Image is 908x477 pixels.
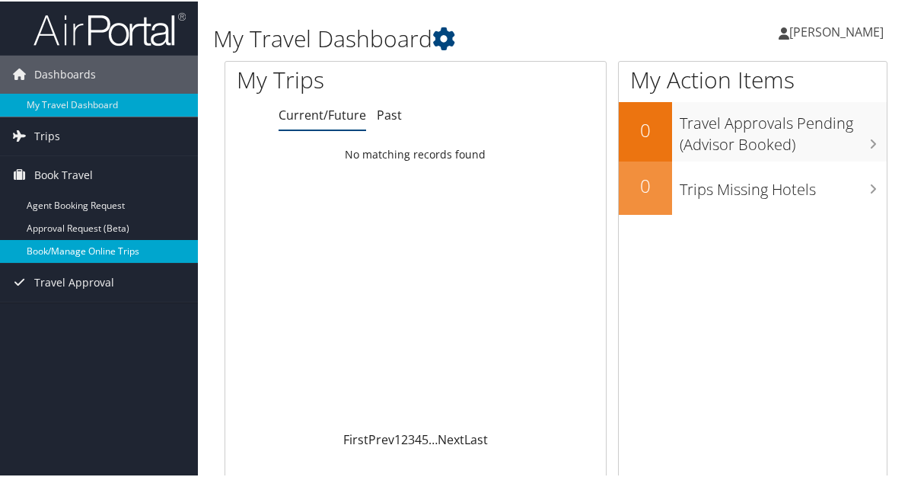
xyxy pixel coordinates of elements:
a: Next [438,430,464,447]
a: First [343,430,368,447]
h3: Travel Approvals Pending (Advisor Booked) [680,104,887,154]
a: 5 [422,430,429,447]
a: 1 [394,430,401,447]
span: [PERSON_NAME] [789,22,884,39]
h1: My Action Items [619,62,887,94]
a: 4 [415,430,422,447]
h2: 0 [619,116,672,142]
span: Travel Approval [34,262,114,300]
a: Prev [368,430,394,447]
a: 0Travel Approvals Pending (Advisor Booked) [619,101,887,159]
a: 0Trips Missing Hotels [619,160,887,213]
h3: Trips Missing Hotels [680,170,887,199]
a: Past [377,105,402,122]
span: … [429,430,438,447]
span: Trips [34,116,60,154]
span: Dashboards [34,54,96,92]
h1: My Trips [237,62,436,94]
h2: 0 [619,171,672,197]
td: No matching records found [225,139,606,167]
a: 2 [401,430,408,447]
span: Book Travel [34,155,93,193]
a: Current/Future [279,105,366,122]
h1: My Travel Dashboard [213,21,671,53]
img: airportal-logo.png [33,10,186,46]
a: 3 [408,430,415,447]
a: [PERSON_NAME] [779,8,899,53]
a: Last [464,430,488,447]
